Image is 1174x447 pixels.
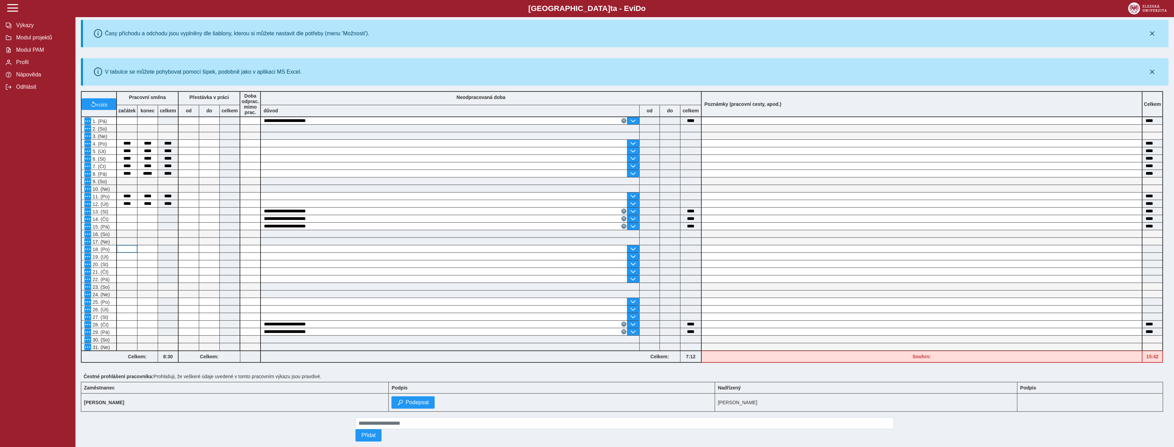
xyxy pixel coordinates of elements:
span: 6. (St) [91,156,106,162]
span: 22. (Pá) [91,277,110,282]
span: 26. (Út) [91,307,109,312]
span: 30. (So) [91,337,110,343]
button: Menu [84,223,91,230]
span: t [610,4,613,13]
button: Menu [84,238,91,245]
button: Menu [84,231,91,237]
div: Fond pracovní doby (25:12 h) a součet hodin (15:42 h) se neshodují! [702,351,1142,363]
button: Menu [84,344,91,350]
button: Menu [84,215,91,222]
span: 15. (Pá) [91,224,110,229]
b: Neodpracovaná doba [457,95,505,100]
span: Přidat [361,432,376,438]
span: 10. (Ne) [91,186,110,192]
button: Menu [84,185,91,192]
button: Podepsat [391,396,435,409]
b: Nadřízený [718,385,741,390]
span: Odhlásit [14,84,70,90]
span: 5. (Út) [91,149,106,154]
button: Menu [84,261,91,268]
b: Doba odprac. mimo prac. [242,93,259,115]
span: Nápověda [14,72,70,78]
b: Celkem: [179,354,240,359]
img: logo_web_su.png [1128,2,1167,14]
span: Modul PAM [14,47,70,53]
button: Menu [84,148,91,154]
b: Čestné prohlášení pracovníka: [84,374,154,379]
b: do [199,108,219,113]
span: 27. (St) [91,314,108,320]
b: začátek [117,108,137,113]
button: Menu [84,193,91,200]
span: 7. (Čt) [91,164,106,169]
span: 11. (Po) [91,194,110,199]
b: celkem [680,108,701,113]
button: Menu [84,163,91,170]
b: důvod [264,108,278,113]
b: [PERSON_NAME] [84,400,124,405]
b: 15:42 [1142,354,1162,359]
button: Menu [84,298,91,305]
b: Poznámky (pracovní cesty, apod.) [702,101,784,107]
button: Menu [84,140,91,147]
span: 17. (Ne) [91,239,110,245]
span: D [636,4,641,13]
b: Podpis [1020,385,1036,390]
b: 8:30 [158,354,178,359]
button: Menu [84,246,91,252]
b: od [640,108,659,113]
button: Menu [84,336,91,343]
button: Menu [84,313,91,320]
button: Menu [84,133,91,139]
b: Celkem: [117,354,158,359]
span: 1. (Pá) [91,119,107,124]
b: do [660,108,680,113]
span: o [641,4,646,13]
span: 29. (Pá) [91,330,110,335]
b: celkem [158,108,178,113]
span: Profil [14,59,70,65]
button: Přidat [355,429,382,442]
button: Menu [84,155,91,162]
button: Menu [84,117,91,124]
button: Menu [84,253,91,260]
b: 7:12 [680,354,701,359]
div: Časy příchodu a odchodu jsou vyplněny dle šablony, kterou si můžete nastavit dle potřeby (menu 'M... [105,30,370,37]
span: 24. (Ne) [91,292,110,297]
td: [PERSON_NAME] [715,394,1017,412]
span: 14. (Čt) [91,216,109,222]
span: 8. (Pá) [91,171,107,177]
button: Menu [84,125,91,132]
button: vrátit [82,98,116,110]
span: 18. (Po) [91,247,110,252]
b: Podpis [391,385,408,390]
button: Menu [84,291,91,298]
button: Menu [84,328,91,335]
div: Prohlašuji, že veškeré údaje uvedené v tomto pracovním výkazu jsou pravdivé. [81,371,1169,382]
span: vrátit [96,101,108,107]
span: 9. (So) [91,179,107,184]
span: Podepsat [406,399,429,406]
span: 13. (St) [91,209,108,214]
span: 4. (Po) [91,141,107,147]
span: 28. (Čt) [91,322,109,327]
button: Menu [84,170,91,177]
span: 3. (Ne) [91,134,107,139]
b: celkem [220,108,240,113]
div: V tabulce se můžete pohybovat pomocí šipek, podobně jako v aplikaci MS Excel. [105,69,302,75]
button: Menu [84,200,91,207]
b: Přestávka v práci [189,95,229,100]
b: od [179,108,199,113]
div: Fond pracovní doby (25:12 h) a součet hodin (15:42 h) se neshodují! [1142,351,1163,363]
span: 25. (Po) [91,299,110,305]
button: Menu [84,321,91,328]
b: Souhrn: [912,354,931,359]
button: Menu [84,268,91,275]
span: Výkazy [14,22,70,28]
button: Menu [84,208,91,215]
span: 12. (Út) [91,201,109,207]
b: Zaměstnanec [84,385,114,390]
span: 31. (Ne) [91,345,110,350]
b: konec [137,108,158,113]
button: Menu [84,283,91,290]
